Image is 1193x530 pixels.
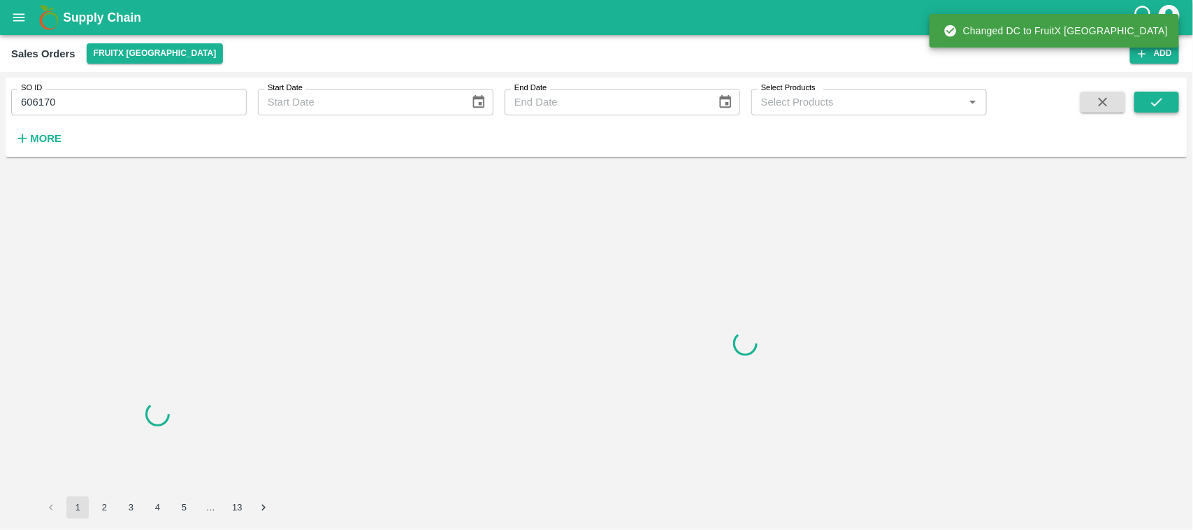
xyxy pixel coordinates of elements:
button: Go to page 5 [173,496,195,519]
input: Select Products [755,93,960,111]
button: Go to page 2 [93,496,115,519]
div: account of current user [1157,3,1182,32]
button: Go to next page [252,496,275,519]
button: open drawer [3,1,35,34]
input: Enter SO ID [11,89,247,115]
img: logo [35,3,63,31]
label: Start Date [268,83,303,94]
div: Changed DC to FruitX [GEOGRAPHIC_DATA] [943,18,1168,43]
label: SO ID [21,83,42,94]
input: Start Date [258,89,460,115]
button: page 1 [66,496,89,519]
button: Go to page 13 [226,496,248,519]
button: Go to page 4 [146,496,168,519]
button: More [11,127,65,150]
div: … [199,501,222,515]
button: Add [1130,43,1179,64]
label: End Date [514,83,547,94]
strong: More [30,133,62,144]
button: Choose date [465,89,492,115]
button: Select DC [87,43,224,64]
label: Select Products [761,83,816,94]
input: End Date [505,89,707,115]
nav: pagination navigation [38,496,277,519]
button: Open [964,93,982,111]
button: Go to page 3 [120,496,142,519]
div: customer-support [1132,5,1157,30]
b: Supply Chain [63,10,141,24]
button: Choose date [712,89,739,115]
a: Supply Chain [63,8,1132,27]
div: Sales Orders [11,45,75,63]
